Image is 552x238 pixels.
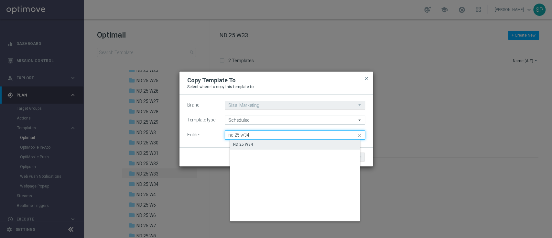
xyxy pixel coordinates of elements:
i: arrow_drop_down [357,101,363,109]
p: Select where to copy this template to [187,84,365,89]
i: arrow_drop_down [357,116,363,124]
label: Brand [187,102,200,108]
div: ND 25 W34 [233,142,253,147]
input: Quick find [225,130,365,140]
label: Folder [187,132,200,138]
div: Press SPACE to select this row. [230,140,370,150]
label: Template type [187,117,215,123]
i: close [357,131,363,140]
span: close [364,76,369,81]
h2: Copy Template To [187,76,236,84]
